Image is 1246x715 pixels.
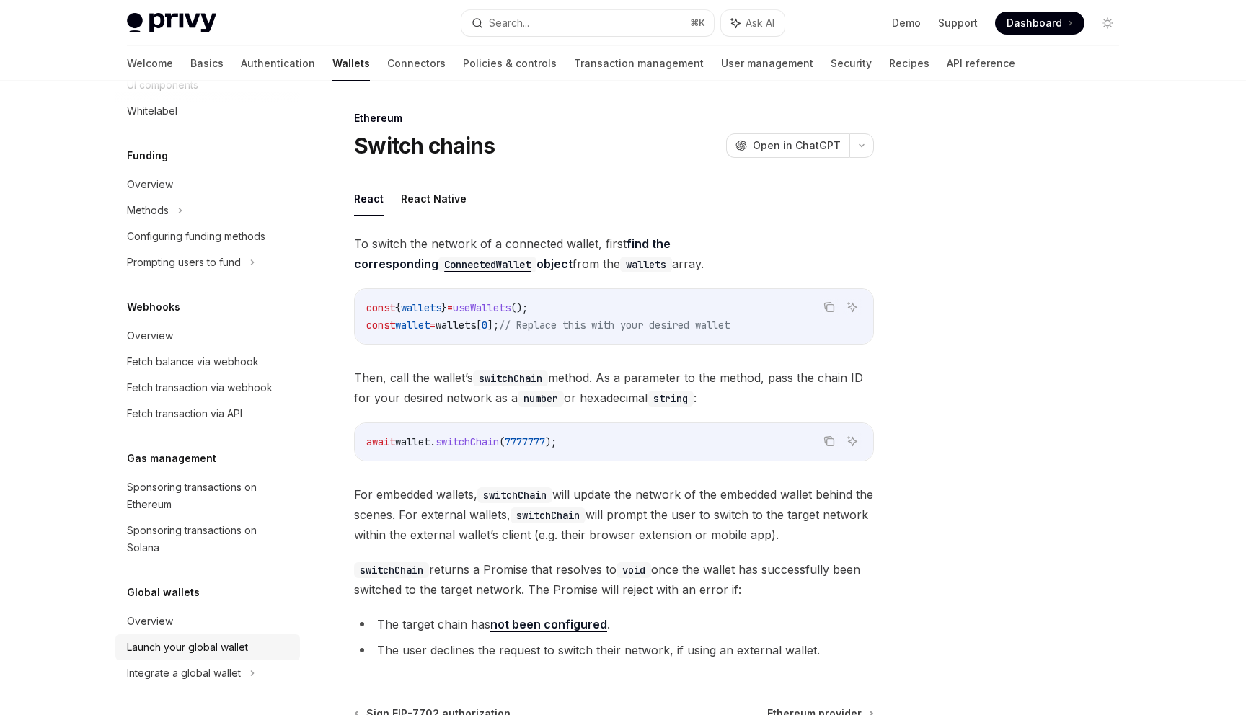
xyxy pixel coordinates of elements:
[447,301,453,314] span: =
[127,379,273,396] div: Fetch transaction via webhook
[127,450,216,467] h5: Gas management
[401,301,441,314] span: wallets
[387,46,446,81] a: Connectors
[499,435,505,448] span: (
[511,507,586,523] code: switchChain
[473,370,548,386] code: switchChain
[505,435,545,448] span: 7777777
[499,319,730,332] span: // Replace this with your desired wallet
[395,301,401,314] span: {
[354,562,429,578] code: switchChain
[354,559,874,600] span: returns a Promise that resolves to once the wallet has successfully been switched to the target n...
[690,17,705,29] span: ⌘ K
[938,16,978,30] a: Support
[476,319,482,332] span: [
[843,432,862,450] button: Ask AI
[366,435,395,448] span: await
[843,298,862,316] button: Ask AI
[127,202,169,219] div: Methods
[831,46,872,81] a: Security
[127,405,242,422] div: Fetch transaction via API
[438,257,536,272] code: ConnectedWallet
[127,46,173,81] a: Welcome
[489,14,529,32] div: Search...
[115,349,300,375] a: Fetch balance via webhook
[477,487,552,503] code: switchChain
[648,391,694,407] code: string
[354,614,874,634] li: The target chain has .
[726,133,849,158] button: Open in ChatGPT
[127,147,168,164] h5: Funding
[1007,16,1062,30] span: Dashboard
[354,368,874,408] span: Then, call the wallet’s method. As a parameter to the method, pass the chain ID for your desired ...
[127,254,241,271] div: Prompting users to fund
[127,639,248,656] div: Launch your global wallet
[354,234,874,274] span: To switch the network of a connected wallet, first from the array.
[746,16,774,30] span: Ask AI
[366,319,395,332] span: const
[820,432,839,450] button: Copy the contents from the code block
[115,401,300,427] a: Fetch transaction via API
[1096,12,1119,35] button: Toggle dark mode
[430,435,436,448] span: .
[617,562,651,578] code: void
[354,640,874,660] li: The user declines the request to switch their network, if using an external wallet.
[127,228,265,245] div: Configuring funding methods
[115,518,300,561] a: Sponsoring transactions on Solana
[115,634,300,660] a: Launch your global wallet
[820,298,839,316] button: Copy the contents from the code block
[190,46,224,81] a: Basics
[753,138,841,153] span: Open in ChatGPT
[395,435,430,448] span: wallet
[947,46,1015,81] a: API reference
[892,16,921,30] a: Demo
[127,13,216,33] img: light logo
[436,435,499,448] span: switchChain
[461,10,714,36] button: Search...⌘K
[127,479,291,513] div: Sponsoring transactions on Ethereum
[127,522,291,556] div: Sponsoring transactions on Solana
[127,327,173,345] div: Overview
[401,182,467,216] button: React Native
[241,46,315,81] a: Authentication
[518,391,564,407] code: number
[115,172,300,197] a: Overview
[721,10,785,36] button: Ask AI
[620,257,672,272] code: wallets
[127,353,259,370] div: Fetch balance via webhook
[127,176,173,193] div: Overview
[354,182,384,216] button: React
[354,236,671,271] a: find the correspondingConnectedWalletobject
[511,301,528,314] span: ();
[482,319,487,332] span: 0
[115,608,300,634] a: Overview
[463,46,557,81] a: Policies & controls
[487,319,499,332] span: ];
[436,319,476,332] span: wallets
[354,484,874,545] span: For embedded wallets, will update the network of the embedded wallet behind the scenes. For exter...
[995,12,1084,35] a: Dashboard
[430,319,436,332] span: =
[115,323,300,349] a: Overview
[889,46,929,81] a: Recipes
[490,617,607,632] a: not been configured
[332,46,370,81] a: Wallets
[354,111,874,125] div: Ethereum
[441,301,447,314] span: }
[395,319,430,332] span: wallet
[721,46,813,81] a: User management
[115,474,300,518] a: Sponsoring transactions on Ethereum
[115,223,300,249] a: Configuring funding methods
[115,98,300,124] a: Whitelabel
[127,584,200,601] h5: Global wallets
[366,301,395,314] span: const
[545,435,557,448] span: );
[127,613,173,630] div: Overview
[354,133,495,159] h1: Switch chains
[127,102,177,120] div: Whitelabel
[115,375,300,401] a: Fetch transaction via webhook
[574,46,704,81] a: Transaction management
[127,665,241,682] div: Integrate a global wallet
[127,298,180,316] h5: Webhooks
[453,301,511,314] span: useWallets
